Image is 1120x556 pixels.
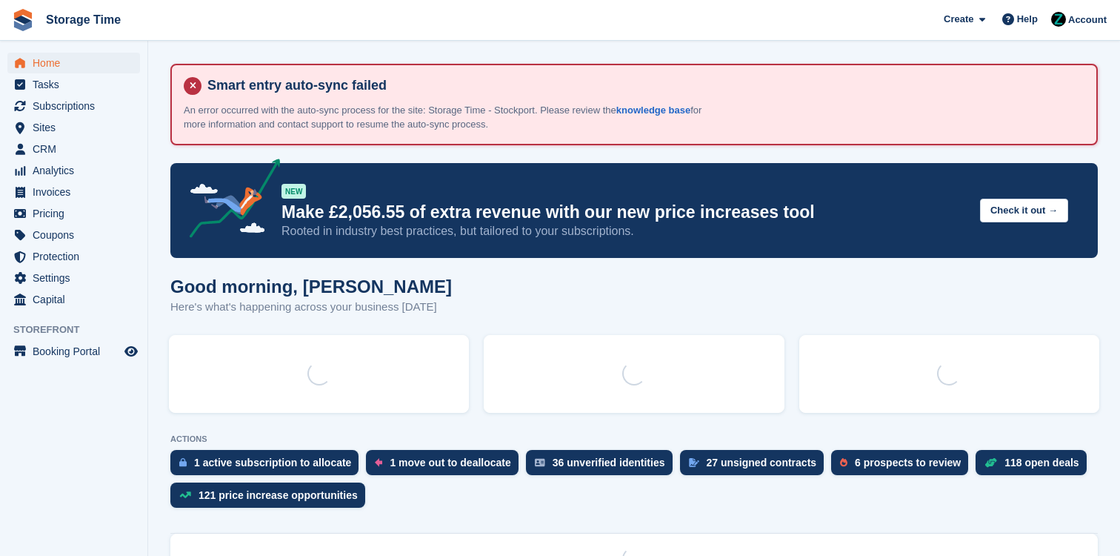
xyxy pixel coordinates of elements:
a: 27 unsigned contracts [680,450,832,483]
a: Storage Time [40,7,127,32]
span: Analytics [33,160,121,181]
a: menu [7,182,140,202]
span: Help [1017,12,1038,27]
div: 121 price increase opportunities [199,489,358,501]
h4: Smart entry auto-sync failed [201,77,1084,94]
span: Booking Portal [33,341,121,362]
span: Home [33,53,121,73]
span: Subscriptions [33,96,121,116]
a: 1 move out to deallocate [366,450,525,483]
a: menu [7,341,140,362]
span: Settings [33,268,121,288]
p: Here's what's happening across your business [DATE] [170,299,452,316]
p: Make £2,056.55 of extra revenue with our new price increases tool [281,202,968,223]
a: menu [7,96,140,116]
p: Rooted in industry best practices, but tailored to your subscriptions. [281,223,968,239]
a: 121 price increase opportunities [170,483,373,515]
a: menu [7,53,140,73]
a: 1 active subscription to allocate [170,450,366,483]
span: Create [944,12,973,27]
a: knowledge base [616,105,690,116]
div: NEW [281,184,306,199]
span: Invoices [33,182,121,202]
a: menu [7,203,140,224]
a: menu [7,225,140,245]
span: Coupons [33,225,121,245]
span: Protection [33,246,121,267]
p: An error occurred with the auto-sync process for the site: Storage Time - Stockport. Please revie... [184,103,702,132]
img: verify_identity-adf6edd0f0f0b5bbfe63781bf79b02c33cf7c696d77639b501bdc392416b5a36.svg [535,458,545,467]
a: menu [7,117,140,138]
img: active_subscription_to_allocate_icon-d502201f5373d7db506a760aba3b589e785aa758c864c3986d89f69b8ff3... [179,457,187,467]
div: 27 unsigned contracts [707,457,817,469]
a: menu [7,289,140,310]
span: Storefront [13,322,147,337]
p: ACTIONS [170,434,1098,444]
img: move_outs_to_deallocate_icon-f764333ba52eb49d3ac5e1228854f67142a1ed5810a6f6cc68b1a99e826820c5.svg [375,458,382,467]
img: stora-icon-8386f47178a22dfd0bd8f6a31ec36ba5ce8667c1dd55bd0f319d3a0aa187defe.svg [12,9,34,31]
a: menu [7,268,140,288]
span: Account [1068,13,1107,27]
h1: Good morning, [PERSON_NAME] [170,277,452,297]
span: Tasks [33,74,121,95]
a: 118 open deals [976,450,1093,483]
div: 118 open deals [1004,457,1079,469]
span: Pricing [33,203,121,224]
a: 36 unverified identities [526,450,680,483]
a: menu [7,139,140,159]
a: 6 prospects to review [831,450,976,483]
a: menu [7,160,140,181]
img: Zain Sarwar [1051,12,1066,27]
img: deal-1b604bf984904fb50ccaf53a9ad4b4a5d6e5aea283cecdc64d6e3604feb123c2.svg [984,457,997,468]
img: price_increase_opportunities-93ffe204e8149a01c8c9dc8f82e8f89637d9d84a8eef4429ea346261dce0b2c0.svg [179,492,191,498]
div: 1 move out to deallocate [390,457,510,469]
img: price-adjustments-announcement-icon-8257ccfd72463d97f412b2fc003d46551f7dbcb40ab6d574587a9cd5c0d94... [177,159,281,243]
span: Capital [33,289,121,310]
div: 36 unverified identities [553,457,665,469]
span: Sites [33,117,121,138]
img: prospect-51fa495bee0391a8d652442698ab0144808aea92771e9ea1ae160a38d050c398.svg [840,458,847,467]
a: menu [7,246,140,267]
button: Check it out → [980,199,1068,223]
div: 1 active subscription to allocate [194,457,351,469]
a: menu [7,74,140,95]
div: 6 prospects to review [855,457,961,469]
a: Preview store [122,342,140,360]
span: CRM [33,139,121,159]
img: contract_signature_icon-13c848040528278c33f63329250d36e43548de30e8caae1d1a13099fd9432cc5.svg [689,458,699,467]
